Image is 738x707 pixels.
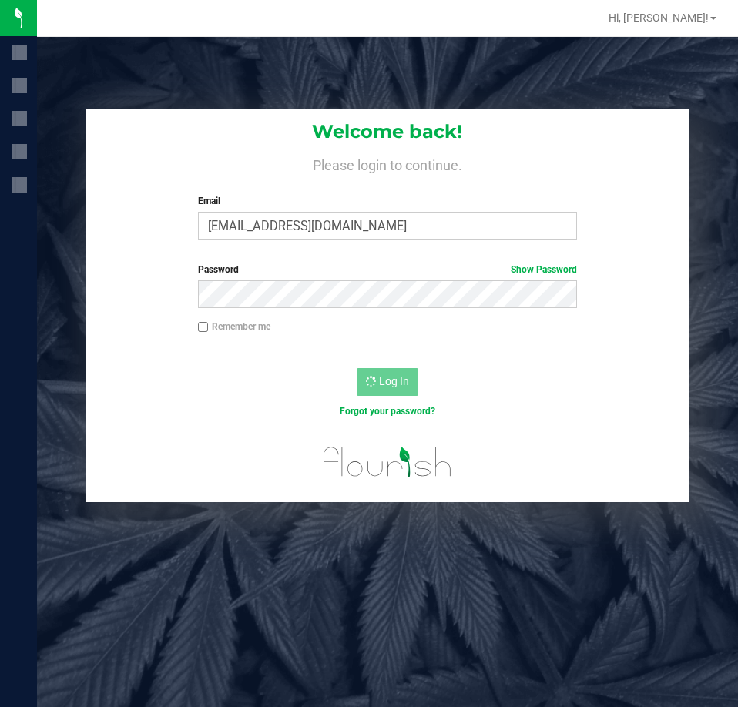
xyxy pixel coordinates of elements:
[312,434,463,490] img: flourish_logo.svg
[609,12,709,24] span: Hi, [PERSON_NAME]!
[379,375,409,387] span: Log In
[340,406,435,417] a: Forgot your password?
[86,122,689,142] h1: Welcome back!
[198,320,270,333] label: Remember me
[198,194,577,208] label: Email
[198,322,209,333] input: Remember me
[198,264,239,275] span: Password
[511,264,577,275] a: Show Password
[357,368,418,396] button: Log In
[86,154,689,173] h4: Please login to continue.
